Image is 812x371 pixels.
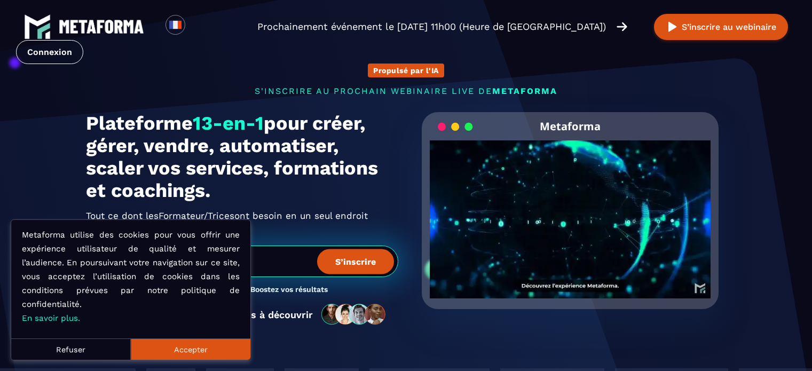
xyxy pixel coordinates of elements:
a: Connexion [16,40,83,64]
button: S’inscrire [317,249,394,274]
button: Accepter [131,338,250,360]
span: METAFORMA [492,86,557,96]
button: Refuser [11,338,131,360]
p: Metaforma utilise des cookies pour vous offrir une expérience utilisateur de qualité et mesurer l... [22,228,240,325]
h2: Metaforma [540,112,601,140]
div: Search for option [185,15,211,38]
h2: Tout ce dont les ont besoin en un seul endroit [86,207,398,224]
img: logo [59,20,144,34]
button: S’inscrire au webinaire [654,14,788,40]
img: community-people [318,303,390,326]
span: Formateur/Trices [159,207,234,224]
span: 13-en-1 [193,112,264,135]
img: arrow-right [617,21,627,33]
p: Prochainement événement le [DATE] 11h00 (Heure de [GEOGRAPHIC_DATA]) [257,19,606,34]
p: s'inscrire au prochain webinaire live de [86,86,727,96]
img: logo [24,13,51,40]
img: fr [169,18,182,31]
input: Search for option [194,20,202,33]
h1: Plateforme pour créer, gérer, vendre, automatiser, scaler vos services, formations et coachings. [86,112,398,202]
a: En savoir plus. [22,313,80,323]
img: loading [438,122,473,132]
h3: Boostez vos résultats [250,285,328,295]
img: play [666,20,679,34]
video: Your browser does not support the video tag. [430,140,711,281]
